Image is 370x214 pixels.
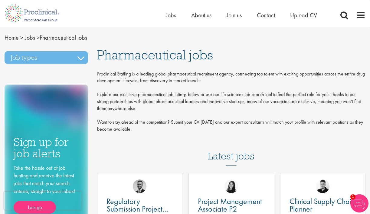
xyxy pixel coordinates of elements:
[14,164,79,214] div: Take the hassle out of job hunting and receive the latest jobs that match your search criteria, s...
[20,34,23,42] span: >
[5,51,88,64] h3: Job types
[224,179,238,193] img: Numhom Sudsok
[350,194,355,199] span: 1
[37,34,40,42] span: >
[227,11,242,19] a: Join us
[316,179,329,193] img: Anderson Maldonado
[290,196,355,214] span: Clinical Supply Chain Planner
[133,179,146,193] img: Alex Bill
[257,11,275,19] a: Contact
[290,198,356,213] a: Clinical Supply Chain Planner
[97,47,213,63] span: Pharmaceutical jobs
[5,34,87,42] span: Pharmaceutical jobs
[208,136,254,166] h3: Latest jobs
[14,136,79,159] h3: Sign up for job alerts
[166,11,176,19] a: Jobs
[198,198,264,213] a: Project Management Associate P2
[97,71,365,136] div: Proclinical Staffing is a leading global pharmaceutical recruitment agency, connecting top talent...
[5,34,19,42] a: breadcrumb link to Home
[350,194,368,212] img: Chatbot
[25,34,35,42] a: breadcrumb link to Jobs
[106,198,173,213] a: Regulatory Submission Project Management
[4,192,82,210] iframe: reCAPTCHA
[191,11,211,19] a: About us
[290,11,317,19] a: Upload CV
[198,196,262,214] span: Project Management Associate P2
